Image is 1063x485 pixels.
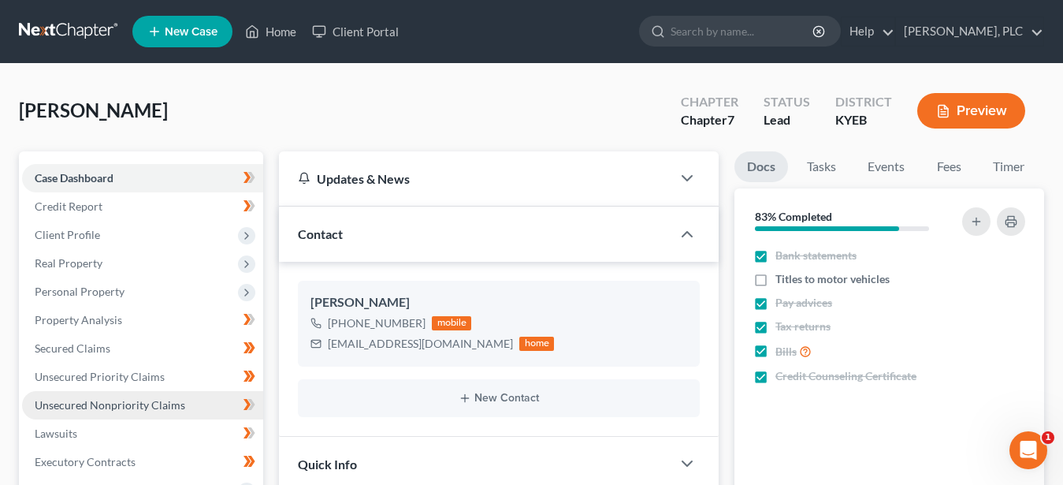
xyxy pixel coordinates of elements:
div: Updates & News [298,170,652,187]
span: Real Property [35,256,102,270]
button: Preview [917,93,1025,129]
div: Status [764,93,810,111]
span: Client Profile [35,228,100,241]
div: Chapter [681,93,738,111]
a: Executory Contracts [22,448,263,476]
div: home [519,337,554,351]
span: Unsecured Nonpriority Claims [35,398,185,412]
span: Bank statements [775,248,857,263]
a: Property Analysis [22,306,263,334]
span: Tax returns [775,319,831,334]
span: Executory Contracts [35,455,136,468]
span: 1 [1042,431,1054,444]
span: Property Analysis [35,313,122,326]
div: mobile [432,316,471,330]
a: Unsecured Priority Claims [22,363,263,391]
a: [PERSON_NAME], PLC [896,17,1043,46]
a: Unsecured Nonpriority Claims [22,391,263,420]
strong: 83% Completed [755,210,832,223]
div: Lead [764,111,810,129]
iframe: Intercom live chat [1009,431,1047,469]
span: 7 [727,112,734,127]
a: Help [842,17,894,46]
span: New Case [165,26,217,38]
a: Credit Report [22,192,263,221]
span: [PERSON_NAME] [19,99,168,121]
a: Docs [734,151,788,182]
span: Unsecured Priority Claims [35,370,165,383]
span: Credit Counseling Certificate [775,368,916,384]
input: Search by name... [671,17,815,46]
span: Contact [298,226,343,241]
div: [EMAIL_ADDRESS][DOMAIN_NAME] [328,336,513,352]
a: Case Dashboard [22,164,263,192]
a: Secured Claims [22,334,263,363]
div: District [835,93,892,111]
div: Chapter [681,111,738,129]
div: [PERSON_NAME] [310,293,687,312]
span: Bills [775,344,797,360]
span: Case Dashboard [35,171,113,185]
span: Lawsuits [35,427,77,440]
span: Pay advices [775,295,832,311]
div: [PHONE_NUMBER] [328,315,426,331]
div: KYEB [835,111,892,129]
a: Client Portal [304,17,407,46]
span: Quick Info [298,457,357,472]
button: New Contact [310,392,687,405]
span: Titles to motor vehicles [775,271,890,287]
a: Lawsuits [22,420,263,448]
a: Fees [924,151,974,182]
span: Personal Property [35,285,125,298]
span: Secured Claims [35,341,110,355]
a: Events [855,151,917,182]
a: Tasks [794,151,849,182]
a: Timer [980,151,1037,182]
a: Home [237,17,304,46]
span: Credit Report [35,200,102,213]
